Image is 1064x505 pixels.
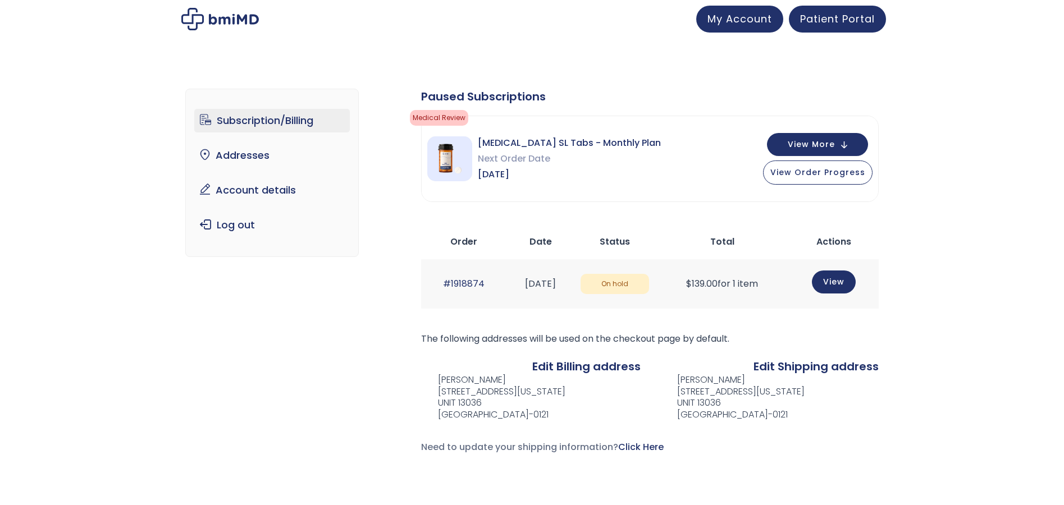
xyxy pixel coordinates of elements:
[686,277,692,290] span: $
[181,8,259,30] img: My account
[410,110,468,126] span: Medical Review
[421,89,879,104] div: Paused Subscriptions
[763,160,873,185] button: View Order Progress
[767,133,868,156] button: View More
[655,259,789,308] td: for 1 item
[427,136,472,181] img: Sermorelin SL Tabs - Monthly Plan
[812,270,856,293] a: View
[816,235,851,248] span: Actions
[696,6,783,33] a: My Account
[525,277,556,290] time: [DATE]
[710,235,734,248] span: Total
[194,144,350,167] a: Addresses
[788,141,835,148] span: View More
[707,12,772,26] span: My Account
[789,6,886,33] a: Patient Portal
[443,277,485,290] a: #1918874
[478,151,661,167] span: Next Order Date
[185,89,359,257] nav: Account pages
[194,213,350,237] a: Log out
[421,440,664,453] span: Need to update your shipping information?
[800,12,875,26] span: Patient Portal
[754,359,879,374] a: Edit Shipping address
[421,374,565,421] address: [PERSON_NAME] [STREET_ADDRESS][US_STATE] UNIT 13036 [GEOGRAPHIC_DATA]-0121
[581,274,650,295] span: On hold
[659,374,805,421] address: [PERSON_NAME] [STREET_ADDRESS][US_STATE] UNIT 13036 [GEOGRAPHIC_DATA]-0121
[478,167,661,182] span: [DATE]
[600,235,630,248] span: Status
[618,440,664,453] a: Click Here
[686,277,718,290] span: 139.00
[194,109,350,132] a: Subscription/Billing
[770,167,865,178] span: View Order Progress
[529,235,552,248] span: Date
[421,331,879,347] p: The following addresses will be used on the checkout page by default.
[532,359,641,374] a: Edit Billing address
[194,178,350,202] a: Account details
[450,235,477,248] span: Order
